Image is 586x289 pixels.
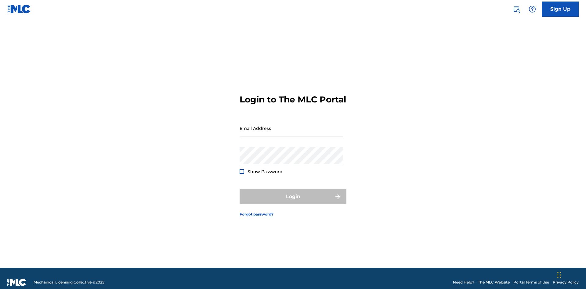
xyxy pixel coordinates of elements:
[7,279,26,286] img: logo
[453,280,474,285] a: Need Help?
[557,266,561,284] div: Drag
[542,2,579,17] a: Sign Up
[555,260,586,289] iframe: Chat Widget
[7,5,31,13] img: MLC Logo
[248,169,283,174] span: Show Password
[34,280,104,285] span: Mechanical Licensing Collective © 2025
[513,5,520,13] img: search
[513,280,549,285] a: Portal Terms of Use
[240,94,346,105] h3: Login to The MLC Portal
[529,5,536,13] img: help
[510,3,523,15] a: Public Search
[553,280,579,285] a: Privacy Policy
[526,3,538,15] div: Help
[478,280,510,285] a: The MLC Website
[240,212,273,217] a: Forgot password?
